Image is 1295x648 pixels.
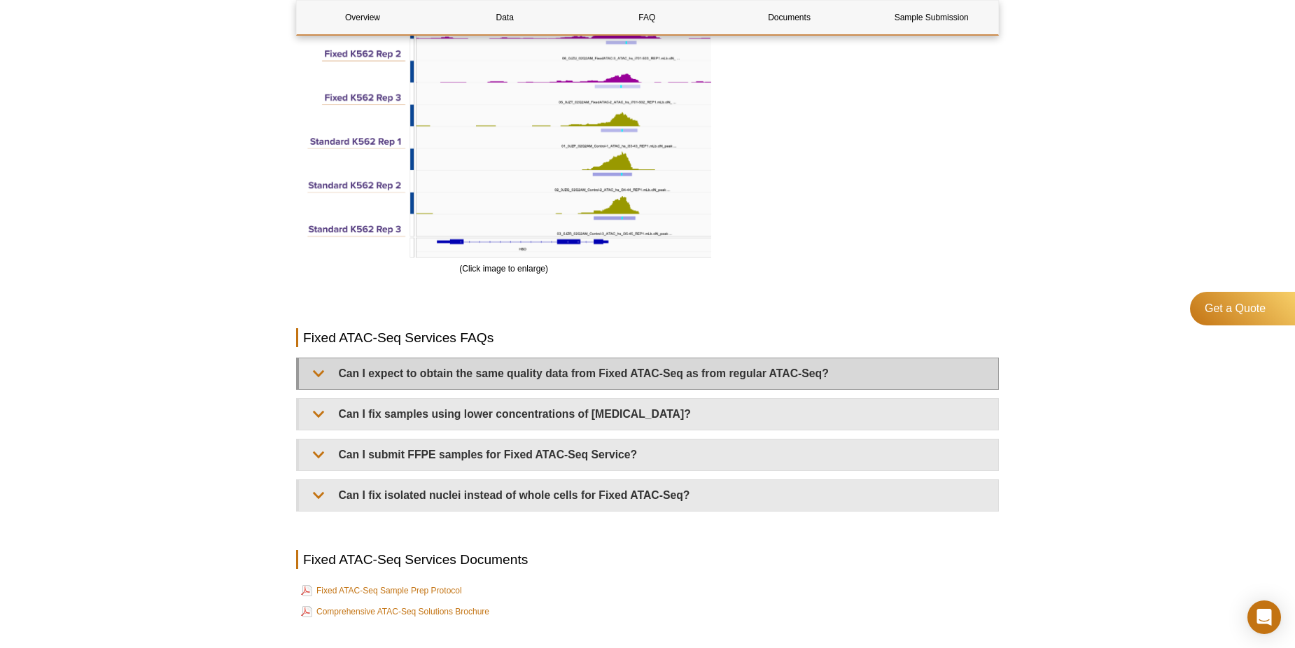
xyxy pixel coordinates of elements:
a: Sample Submission [866,1,997,34]
div: Open Intercom Messenger [1247,600,1281,634]
h2: Fixed ATAC-Seq Services FAQs [296,328,999,347]
a: FAQ [581,1,713,34]
summary: Can I expect to obtain the same quality data from Fixed ATAC-Seq as from regular ATAC-Seq? [299,358,998,389]
a: Get a Quote [1190,292,1295,325]
a: Fixed ATAC-Seq Sample Prep Protocol [301,582,462,599]
summary: Can I submit FFPE samples for Fixed ATAC-Seq Service? [299,439,998,470]
a: Data [439,1,570,34]
summary: Can I fix samples using lower concentrations of [MEDICAL_DATA]? [299,399,998,430]
a: Overview [297,1,428,34]
summary: Can I fix isolated nuclei instead of whole cells for Fixed ATAC-Seq? [299,480,998,511]
a: Comprehensive ATAC-Seq Solutions Brochure [301,603,489,620]
h2: Fixed ATAC-Seq Services Documents [296,550,999,569]
a: Documents [724,1,855,34]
